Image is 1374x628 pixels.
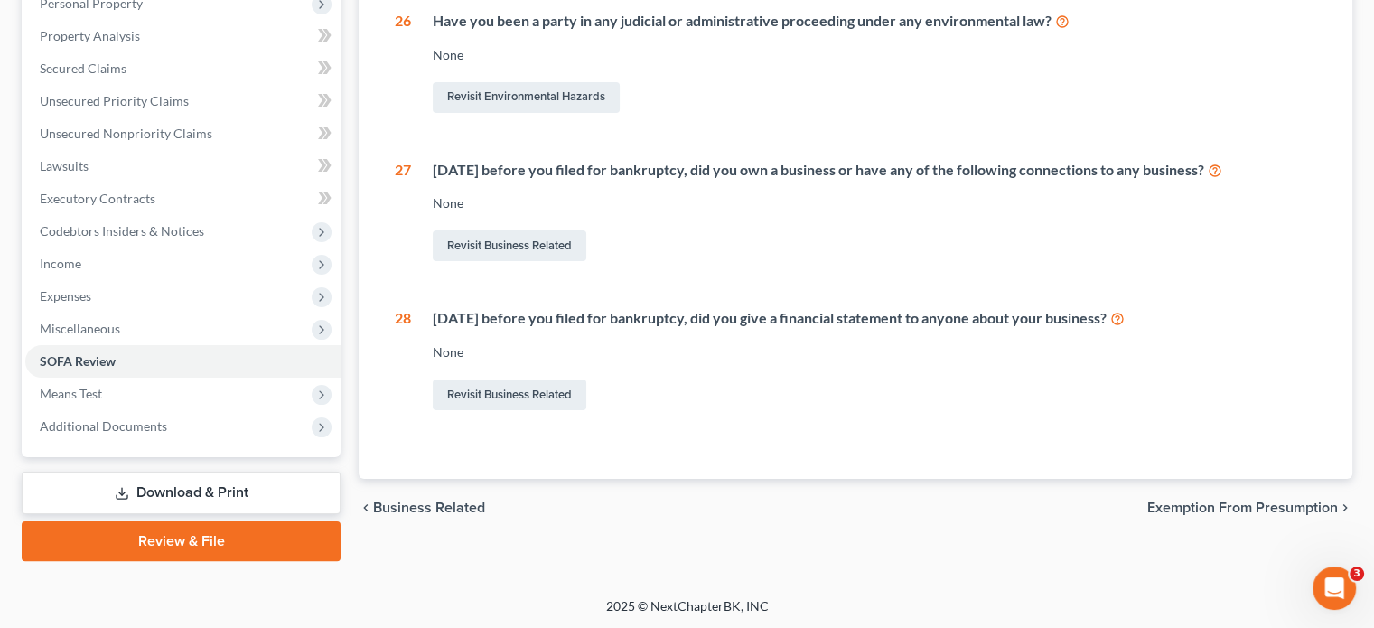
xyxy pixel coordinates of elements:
[433,230,586,261] a: Revisit Business Related
[22,521,341,561] a: Review & File
[25,183,341,215] a: Executory Contracts
[40,93,189,108] span: Unsecured Priority Claims
[395,160,411,266] div: 27
[40,191,155,206] span: Executory Contracts
[395,308,411,414] div: 28
[40,61,126,76] span: Secured Claims
[433,308,1316,329] div: [DATE] before you filed for bankruptcy, did you give a financial statement to anyone about your b...
[433,343,1316,361] div: None
[40,256,81,271] span: Income
[373,501,485,515] span: Business Related
[359,501,485,515] button: chevron_left Business Related
[433,160,1316,181] div: [DATE] before you filed for bankruptcy, did you own a business or have any of the following conne...
[25,117,341,150] a: Unsecured Nonpriority Claims
[40,353,116,369] span: SOFA Review
[25,85,341,117] a: Unsecured Priority Claims
[40,288,91,304] span: Expenses
[1147,501,1352,515] button: Exemption from Presumption chevron_right
[359,501,373,515] i: chevron_left
[395,11,411,117] div: 26
[433,194,1316,212] div: None
[40,223,204,239] span: Codebtors Insiders & Notices
[25,20,341,52] a: Property Analysis
[433,82,620,113] a: Revisit Environmental Hazards
[40,321,120,336] span: Miscellaneous
[40,418,167,434] span: Additional Documents
[433,11,1316,32] div: Have you been a party in any judicial or administrative proceeding under any environmental law?
[433,380,586,410] a: Revisit Business Related
[25,52,341,85] a: Secured Claims
[1313,567,1356,610] iframe: Intercom live chat
[1338,501,1352,515] i: chevron_right
[25,150,341,183] a: Lawsuits
[433,46,1316,64] div: None
[40,28,140,43] span: Property Analysis
[22,472,341,514] a: Download & Print
[40,158,89,173] span: Lawsuits
[40,126,212,141] span: Unsecured Nonpriority Claims
[1147,501,1338,515] span: Exemption from Presumption
[25,345,341,378] a: SOFA Review
[40,386,102,401] span: Means Test
[1350,567,1364,581] span: 3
